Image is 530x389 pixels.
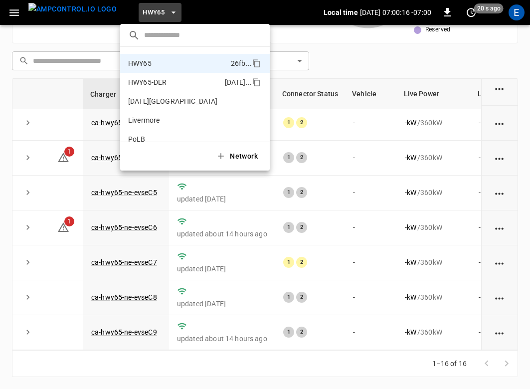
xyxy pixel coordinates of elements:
[251,57,262,69] div: copy
[210,146,266,167] button: Network
[128,115,227,125] p: Livermore
[128,58,227,68] p: HWY65
[128,96,226,106] p: [DATE][GEOGRAPHIC_DATA]
[128,134,225,144] p: PoLB
[251,76,262,88] div: copy
[128,77,221,87] p: HWY65-DER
